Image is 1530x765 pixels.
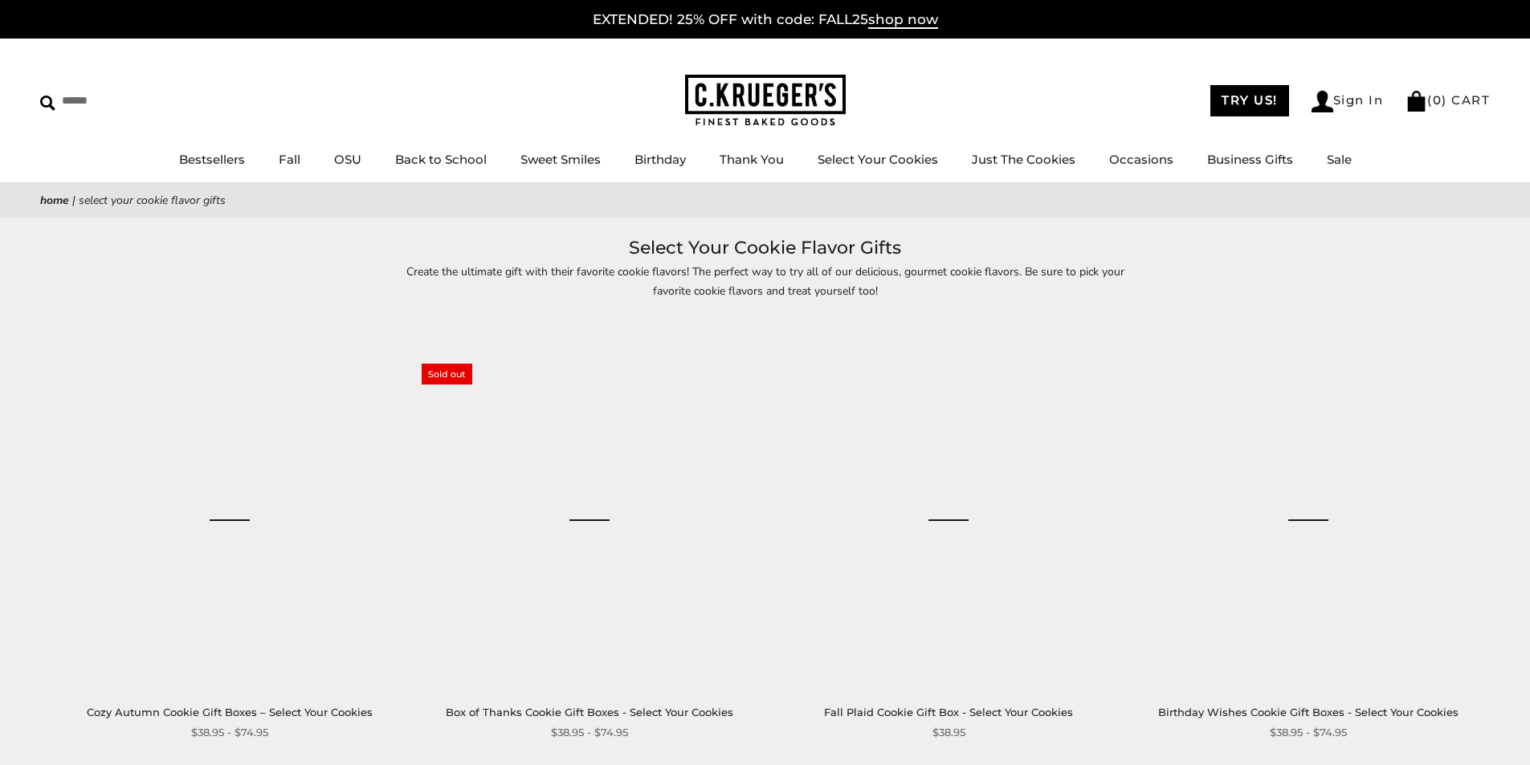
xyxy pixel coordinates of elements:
[818,152,938,167] a: Select Your Cookies
[191,724,268,741] span: $38.95 - $74.95
[593,11,938,29] a: EXTENDED! 25% OFF with code: FALL25shop now
[279,152,300,167] a: Fall
[551,724,628,741] span: $38.95 - $74.95
[824,706,1073,718] a: Fall Plaid Cookie Gift Box - Select Your Cookies
[1270,724,1347,741] span: $38.95 - $74.95
[64,234,1466,262] h1: Select Your Cookie Flavor Gifts
[1312,91,1333,112] img: Account
[395,152,487,167] a: Back to School
[1210,85,1289,116] a: TRY US!
[1433,92,1442,108] span: 0
[685,75,846,127] img: C.KRUEGER'S
[87,706,373,718] a: Cozy Autumn Cookie Gift Boxes – Select Your Cookies
[422,364,472,385] span: Sold out
[446,706,733,718] a: Box of Thanks Cookie Gift Boxes - Select Your Cookies
[72,193,75,208] span: |
[1406,91,1427,112] img: Bag
[1312,91,1384,112] a: Sign In
[1207,152,1293,167] a: Business Gifts
[720,152,784,167] a: Thank You
[334,152,361,167] a: OSU
[972,152,1075,167] a: Just The Cookies
[63,352,398,687] a: Cozy Autumn Cookie Gift Boxes – Select Your Cookies
[40,191,1490,210] nav: breadcrumbs
[79,193,226,208] span: Select Your Cookie Flavor Gifts
[40,96,55,111] img: Search
[1140,352,1475,687] a: Birthday Wishes Cookie Gift Boxes - Select Your Cookies
[520,152,601,167] a: Sweet Smiles
[396,262,1135,299] p: Create the ultimate gift with their favorite cookie flavors! The perfect way to try all of our de...
[1158,706,1459,718] a: Birthday Wishes Cookie Gift Boxes - Select Your Cookies
[1327,152,1352,167] a: Sale
[634,152,686,167] a: Birthday
[781,352,1116,687] a: Fall Plaid Cookie Gift Box - Select Your Cookies
[40,88,231,113] input: Search
[868,11,938,29] span: shop now
[1406,92,1490,108] a: (0) CART
[40,193,69,208] a: Home
[1109,152,1173,167] a: Occasions
[422,352,757,687] a: Box of Thanks Cookie Gift Boxes - Select Your Cookies
[932,724,965,741] span: $38.95
[179,152,245,167] a: Bestsellers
